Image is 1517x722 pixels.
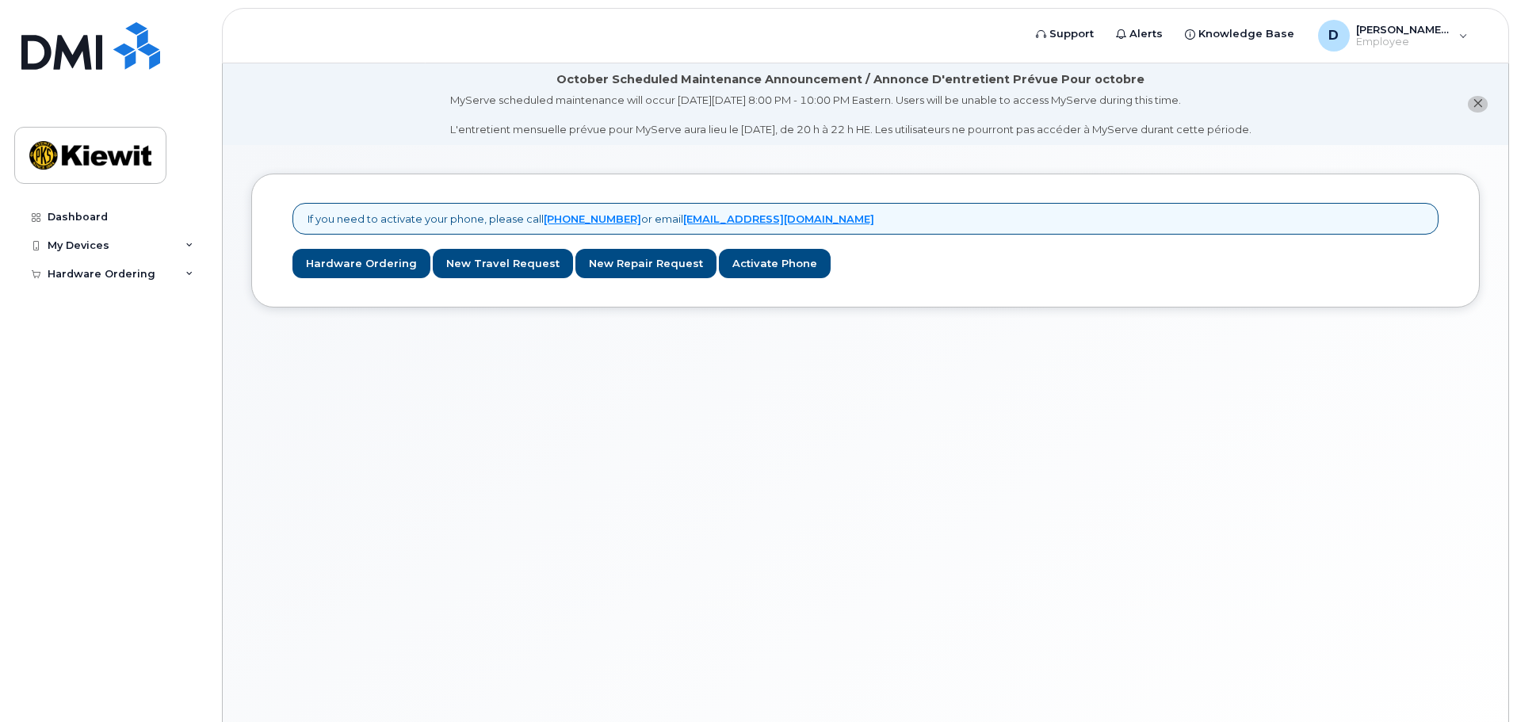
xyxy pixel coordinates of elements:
[544,212,641,225] a: [PHONE_NUMBER]
[1468,96,1488,113] button: close notification
[556,71,1144,88] div: October Scheduled Maintenance Announcement / Annonce D'entretient Prévue Pour octobre
[433,249,573,278] a: New Travel Request
[308,212,874,227] p: If you need to activate your phone, please call or email
[683,212,874,225] a: [EMAIL_ADDRESS][DOMAIN_NAME]
[450,93,1251,137] div: MyServe scheduled maintenance will occur [DATE][DATE] 8:00 PM - 10:00 PM Eastern. Users will be u...
[719,249,831,278] a: Activate Phone
[292,249,430,278] a: Hardware Ordering
[575,249,716,278] a: New Repair Request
